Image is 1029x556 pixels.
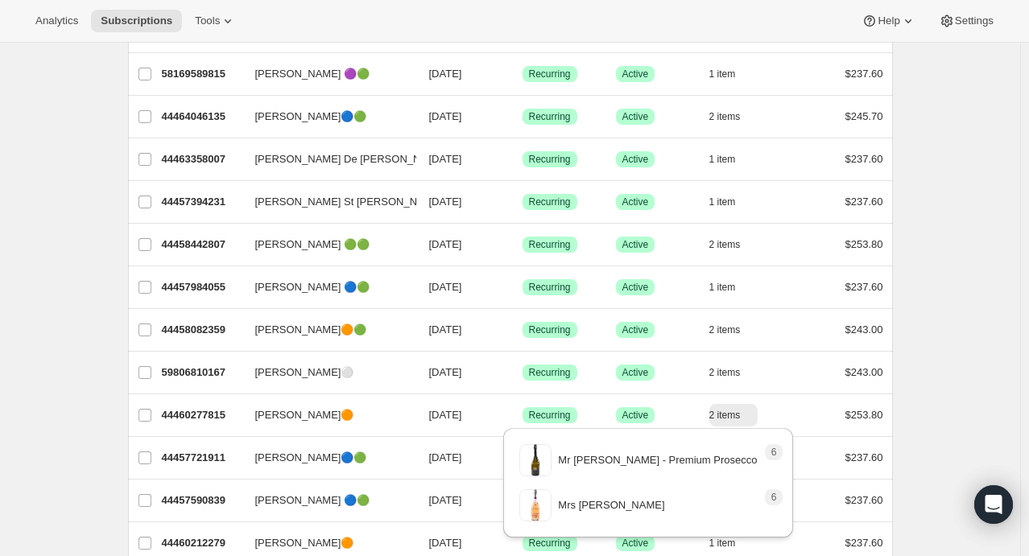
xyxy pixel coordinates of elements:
[558,497,664,513] p: Mrs [PERSON_NAME]
[845,68,883,80] span: $237.60
[709,276,754,299] button: 1 item
[246,317,407,343] button: [PERSON_NAME]🟠🟢
[246,104,407,130] button: [PERSON_NAME]🔵🟢
[246,530,407,556] button: [PERSON_NAME]🟠
[162,63,883,85] div: 58169589815[PERSON_NAME] 🟣🟢[DATE]SuccessRecurringSuccessActive1 item$237.60
[429,110,462,122] span: [DATE]
[162,66,242,82] p: 58169589815
[101,14,172,27] span: Subscriptions
[255,364,354,381] span: [PERSON_NAME]⚪
[255,237,370,253] span: [PERSON_NAME] 🟢🟢
[845,281,883,293] span: $237.60
[162,105,883,128] div: 44464046135[PERSON_NAME]🔵🟢[DATE]SuccessRecurringSuccessActive2 items$245.70
[162,151,242,167] p: 44463358007
[709,319,758,341] button: 2 items
[26,10,88,32] button: Analytics
[255,151,460,167] span: [PERSON_NAME] De [PERSON_NAME]🟠
[162,535,242,551] p: 44460212279
[709,148,754,171] button: 1 item
[845,366,883,378] span: $243.00
[429,323,462,336] span: [DATE]
[845,110,883,122] span: $245.70
[429,366,462,378] span: [DATE]
[195,14,220,27] span: Tools
[162,148,883,171] div: 44463358007[PERSON_NAME] De [PERSON_NAME]🟠[DATE]SuccessRecurringSuccessActive1 item$237.60
[558,452,757,468] p: Mr [PERSON_NAME] - Premium Prosecco
[162,233,883,256] div: 44458442807[PERSON_NAME] 🟢🟢[DATE]SuccessRecurringSuccessActive2 items$253.80
[246,146,407,172] button: [PERSON_NAME] De [PERSON_NAME]🟠
[246,232,407,257] button: [PERSON_NAME] 🟢🟢
[622,238,649,251] span: Active
[529,238,571,251] span: Recurring
[529,196,571,208] span: Recurring
[622,110,649,123] span: Active
[162,364,242,381] p: 59806810167
[709,63,754,85] button: 1 item
[162,276,883,299] div: 44457984055[PERSON_NAME] 🔵🟢[DATE]SuccessRecurringSuccessActive1 item$237.60
[845,153,883,165] span: $237.60
[185,10,246,32] button: Tools
[709,233,758,256] button: 2 items
[878,14,899,27] span: Help
[529,366,571,379] span: Recurring
[429,537,462,549] span: [DATE]
[709,404,758,426] button: 2 items
[162,191,883,213] div: 44457394231[PERSON_NAME] St [PERSON_NAME]🔵🟢[DATE]SuccessRecurringSuccessActive1 item$237.60
[622,153,649,166] span: Active
[622,409,649,422] span: Active
[974,485,1013,524] div: Open Intercom Messenger
[162,237,242,253] p: 44458442807
[162,279,242,295] p: 44457984055
[255,109,367,125] span: [PERSON_NAME]🔵🟢
[529,68,571,80] span: Recurring
[622,366,649,379] span: Active
[709,196,736,208] span: 1 item
[519,444,552,476] img: variant image
[246,445,407,471] button: [PERSON_NAME]🔵🟢
[709,238,741,251] span: 2 items
[709,366,741,379] span: 2 items
[622,281,649,294] span: Active
[845,323,883,336] span: $243.00
[255,492,370,509] span: [PERSON_NAME] 🔵🟢
[246,488,407,513] button: [PERSON_NAME] 🔵🟢
[709,110,741,123] span: 2 items
[255,279,370,295] span: [PERSON_NAME] 🔵🟢
[162,404,883,426] div: 44460277815[PERSON_NAME]🟠[DATE]SuccessRecurringSuccessActive2 items$253.80
[246,61,407,87] button: [PERSON_NAME] 🟣🟢
[429,153,462,165] span: [DATE]
[255,535,354,551] span: [PERSON_NAME]🟠
[429,68,462,80] span: [DATE]
[529,409,571,422] span: Recurring
[709,153,736,166] span: 1 item
[929,10,1003,32] button: Settings
[255,194,469,210] span: [PERSON_NAME] St [PERSON_NAME]🔵🟢
[709,191,754,213] button: 1 item
[429,281,462,293] span: [DATE]
[845,196,883,208] span: $237.60
[162,489,883,512] div: 44457590839[PERSON_NAME] 🔵🟢[DATE]SuccessRecurringSuccessActive1 item$237.60
[162,109,242,125] p: 44464046135
[35,14,78,27] span: Analytics
[246,189,407,215] button: [PERSON_NAME] St [PERSON_NAME]🔵🟢
[255,66,370,82] span: [PERSON_NAME] 🟣🟢
[955,14,994,27] span: Settings
[429,451,462,463] span: [DATE]
[622,196,649,208] span: Active
[255,450,367,466] span: [PERSON_NAME]🔵🟢
[845,409,883,421] span: $253.80
[771,491,777,504] span: 6
[529,281,571,294] span: Recurring
[709,361,758,384] button: 2 items
[246,360,407,385] button: [PERSON_NAME]⚪
[709,281,736,294] span: 1 item
[162,532,883,554] div: 44460212279[PERSON_NAME]🟠[DATE]SuccessRecurringSuccessActive1 item$237.60
[622,323,649,336] span: Active
[429,494,462,506] span: [DATE]
[246,274,407,300] button: [PERSON_NAME] 🔵🟢
[845,537,883,549] span: $237.60
[162,319,883,341] div: 44458082359[PERSON_NAME]🟠🟢[DATE]SuccessRecurringSuccessActive2 items$243.00
[709,105,758,128] button: 2 items
[162,361,883,384] div: 59806810167[PERSON_NAME]⚪[DATE]SuccessRecurringSuccessActive2 items$243.00
[162,407,242,423] p: 44460277815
